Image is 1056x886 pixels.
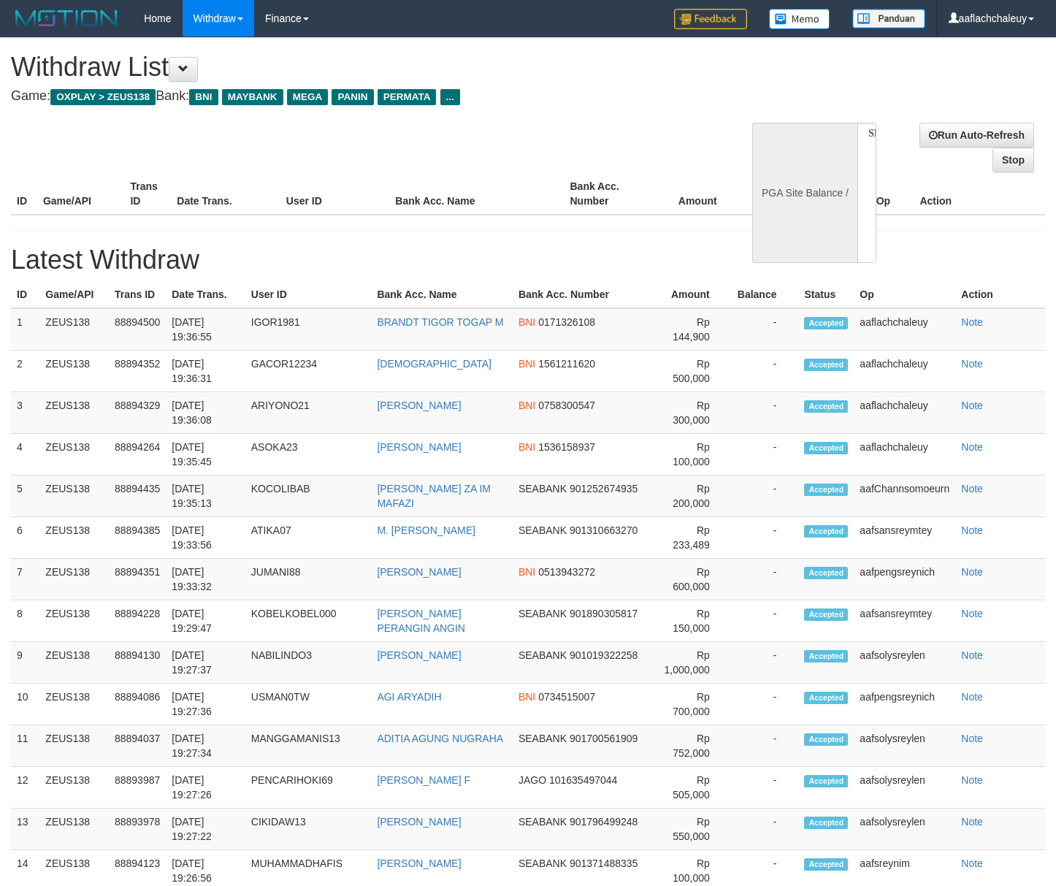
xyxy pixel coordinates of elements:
img: Button%20Memo.svg [769,9,830,29]
td: ZEUS138 [39,600,109,642]
td: Rp 233,489 [653,517,732,559]
td: - [732,600,799,642]
a: [DEMOGRAPHIC_DATA] [377,358,491,370]
td: 7 [11,559,39,600]
a: Run Auto-Refresh [919,123,1034,148]
td: Rp 500,000 [653,351,732,392]
span: BNI [519,566,535,578]
a: [PERSON_NAME] [377,816,461,828]
td: 1 [11,308,39,351]
td: - [732,725,799,767]
span: SEABANK [519,483,567,494]
th: Amount [653,281,732,308]
span: Accepted [804,692,848,704]
td: ZEUS138 [39,308,109,351]
td: [DATE] 19:27:26 [166,767,245,809]
td: aaflachchaleuy [854,434,955,476]
span: Accepted [804,484,848,496]
td: - [732,517,799,559]
td: [DATE] 19:36:08 [166,392,245,434]
td: - [732,392,799,434]
th: Trans ID [124,173,171,215]
td: Rp 100,000 [653,434,732,476]
td: ZEUS138 [39,684,109,725]
td: 8 [11,600,39,642]
a: Note [961,316,983,328]
span: SEABANK [519,733,567,744]
td: - [732,476,799,517]
td: KOCOLIBAB [245,476,372,517]
td: aafsolysreylen [854,767,955,809]
td: [DATE] 19:27:22 [166,809,245,850]
a: Note [961,858,983,869]
span: 0513943272 [538,566,595,578]
td: 88894351 [109,559,166,600]
td: CIKIDAW13 [245,809,372,850]
span: 901019322258 [570,649,638,661]
td: 2 [11,351,39,392]
a: [PERSON_NAME] [377,858,461,869]
td: ZEUS138 [39,351,109,392]
span: BNI [519,400,535,411]
a: [PERSON_NAME] PERANGIN ANGIN [377,608,465,634]
th: Action [955,281,1045,308]
td: NABILINDO3 [245,642,372,684]
span: OXPLAY > ZEUS138 [50,89,156,105]
td: 88893978 [109,809,166,850]
td: [DATE] 19:27:36 [166,684,245,725]
td: ZEUS138 [39,642,109,684]
th: Bank Acc. Number [564,173,651,215]
span: Accepted [804,567,848,579]
td: Rp 505,000 [653,767,732,809]
img: Feedback.jpg [674,9,747,29]
th: User ID [280,173,390,215]
td: 88894086 [109,684,166,725]
td: 11 [11,725,39,767]
td: ZEUS138 [39,434,109,476]
a: Note [961,566,983,578]
td: - [732,434,799,476]
span: BNI [519,441,535,453]
td: 5 [11,476,39,517]
a: [PERSON_NAME] [377,649,461,661]
td: ATIKA07 [245,517,372,559]
a: Note [961,774,983,786]
span: ... [440,89,460,105]
td: [DATE] 19:33:32 [166,559,245,600]
td: [DATE] 19:36:31 [166,351,245,392]
td: aafpengsreynich [854,559,955,600]
th: ID [11,281,39,308]
span: BNI [189,89,218,105]
a: Note [961,483,983,494]
span: SEABANK [519,858,567,869]
td: ZEUS138 [39,725,109,767]
td: ZEUS138 [39,767,109,809]
td: aafChannsomoeurn [854,476,955,517]
td: 10 [11,684,39,725]
td: 88893987 [109,767,166,809]
a: Note [961,524,983,536]
td: - [732,559,799,600]
td: [DATE] 19:33:56 [166,517,245,559]
a: Note [961,816,983,828]
td: 88894435 [109,476,166,517]
span: 0171326108 [538,316,595,328]
th: Op [854,281,955,308]
span: SEABANK [519,816,567,828]
td: aaflachchaleuy [854,308,955,351]
td: JUMANI88 [245,559,372,600]
td: IGOR1981 [245,308,372,351]
a: [PERSON_NAME] [377,400,461,411]
span: Accepted [804,733,848,746]
td: 88894352 [109,351,166,392]
td: GACOR12234 [245,351,372,392]
td: - [732,308,799,351]
span: 101635497044 [549,774,617,786]
h1: Latest Withdraw [11,245,1045,275]
span: 901796499248 [570,816,638,828]
td: 88894385 [109,517,166,559]
span: Accepted [804,525,848,538]
span: SEABANK [519,608,567,619]
th: Balance [732,281,799,308]
span: Accepted [804,650,848,662]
